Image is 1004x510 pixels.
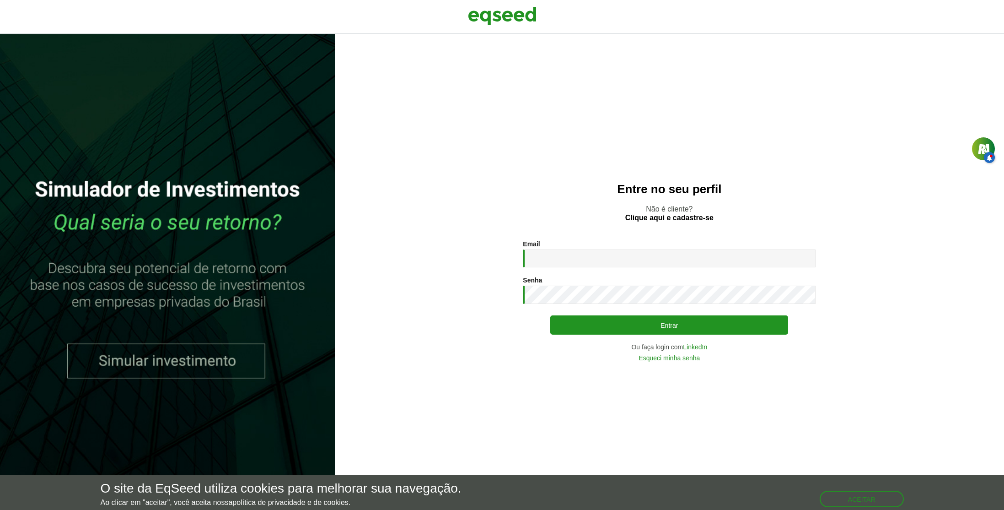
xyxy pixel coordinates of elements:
a: LinkedIn [683,344,707,350]
h2: Entre no seu perfil [353,183,986,196]
label: Senha [523,277,542,283]
label: Email [523,241,540,247]
div: Ou faça login com [523,344,816,350]
img: EqSeed Logo [468,5,537,27]
a: política de privacidade e de cookies [232,499,349,506]
a: Esqueci minha senha [639,355,700,361]
button: Entrar [550,315,788,335]
a: Clique aqui e cadastre-se [625,214,714,222]
p: Ao clicar em "aceitar", você aceita nossa . [101,498,462,507]
h5: O site da EqSeed utiliza cookies para melhorar sua navegação. [101,482,462,496]
button: Aceitar [820,491,904,507]
p: Não é cliente? [353,205,986,222]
